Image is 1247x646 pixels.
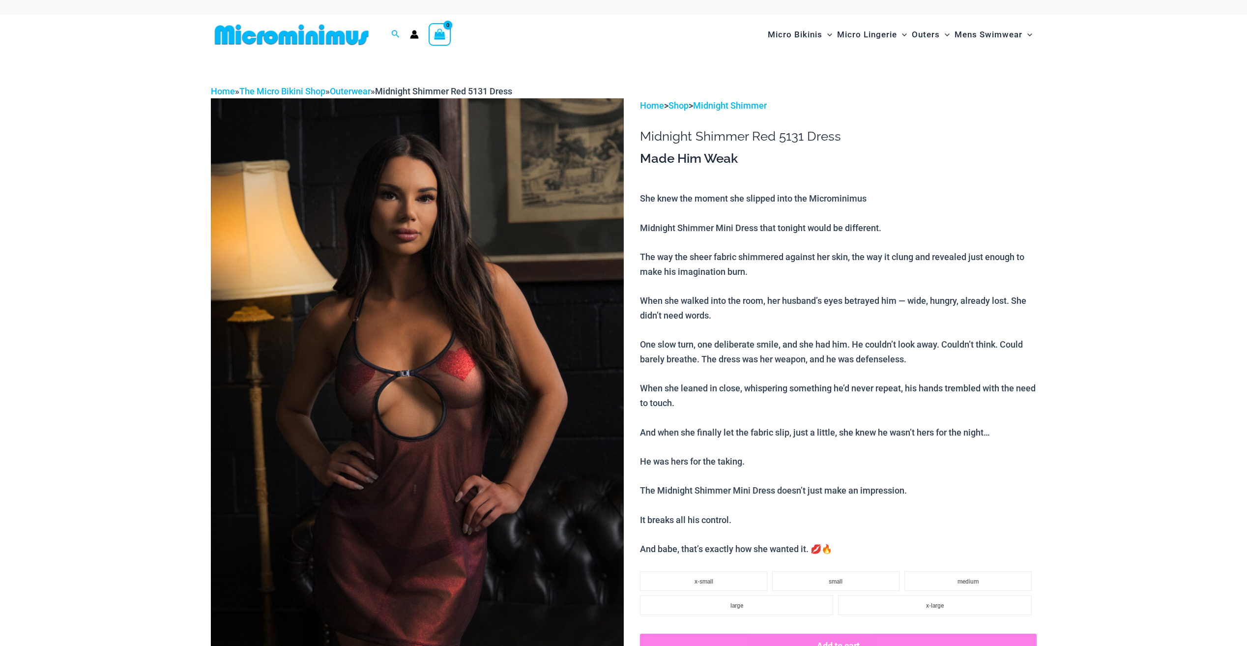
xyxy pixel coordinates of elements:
p: She knew the moment she slipped into the Microminimus Midnight Shimmer Mini Dress that tonight wo... [640,191,1036,557]
span: Micro Lingerie [837,22,897,47]
h1: Midnight Shimmer Red 5131 Dress [640,129,1036,144]
span: Midnight Shimmer Red 5131 Dress [375,86,512,96]
a: View Shopping Cart, empty [429,23,451,46]
a: Account icon link [410,30,419,39]
img: MM SHOP LOGO FLAT [211,24,373,46]
span: Outers [912,22,940,47]
span: Menu Toggle [897,22,907,47]
a: Shop [668,100,689,111]
a: Outerwear [330,86,371,96]
span: large [730,602,743,609]
a: Micro BikinisMenu ToggleMenu Toggle [765,20,835,50]
span: small [829,578,842,585]
span: x-small [695,578,713,585]
p: > > [640,98,1036,113]
h3: Made Him Weak [640,150,1036,167]
span: medium [957,578,979,585]
a: OutersMenu ToggleMenu Toggle [909,20,952,50]
a: Home [211,86,235,96]
span: Menu Toggle [940,22,950,47]
span: x-large [926,602,944,609]
a: Search icon link [391,29,400,41]
span: Menu Toggle [822,22,832,47]
nav: Site Navigation [764,18,1037,51]
li: large [640,595,833,615]
a: Midnight Shimmer [693,100,767,111]
a: Micro LingerieMenu ToggleMenu Toggle [835,20,909,50]
span: » » » [211,86,512,96]
li: x-small [640,571,767,591]
a: Home [640,100,664,111]
span: Micro Bikinis [768,22,822,47]
li: small [772,571,899,591]
span: Menu Toggle [1022,22,1032,47]
a: Mens SwimwearMenu ToggleMenu Toggle [952,20,1035,50]
li: medium [904,571,1032,591]
a: The Micro Bikini Shop [239,86,325,96]
li: x-large [838,595,1031,615]
span: Mens Swimwear [955,22,1022,47]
